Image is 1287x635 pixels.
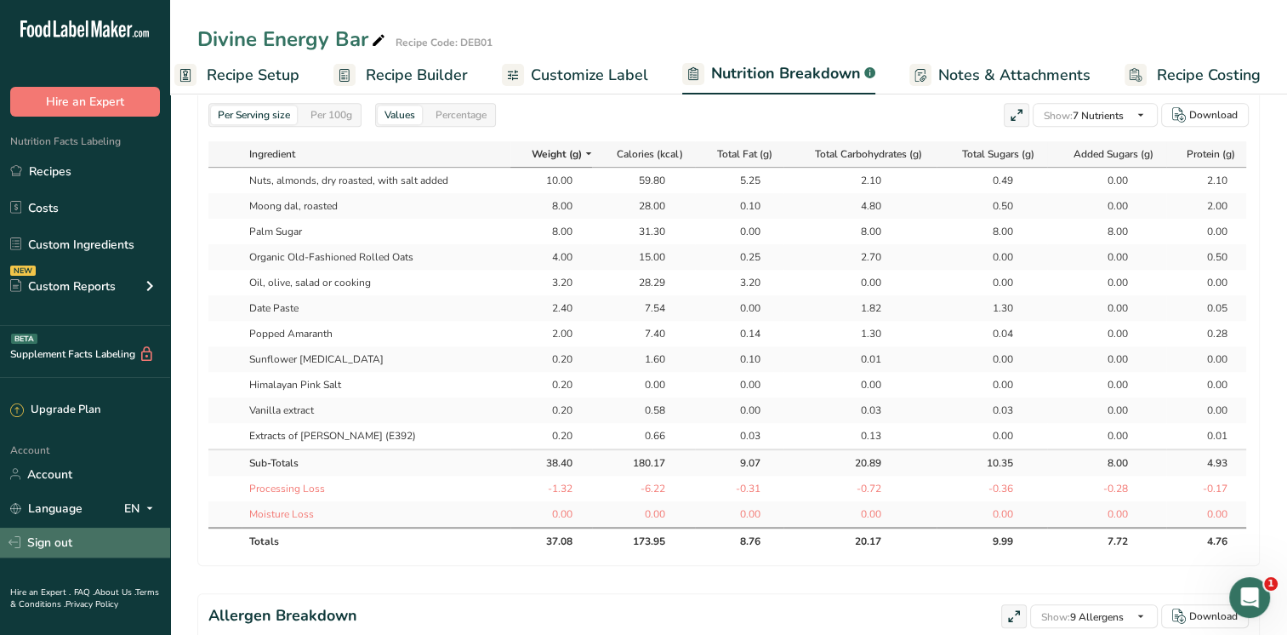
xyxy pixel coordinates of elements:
div: 2.10 [839,173,881,188]
div: -0.72 [839,481,881,496]
span: Protein (g) [1187,146,1235,162]
div: Divine Energy Bar [197,24,389,54]
span: Total Fat (g) [717,146,772,162]
div: Download [1189,107,1238,123]
div: 2.00 [530,326,572,341]
div: 0.00 [1085,275,1128,290]
a: Language [10,494,83,523]
div: 0.00 [1085,403,1128,418]
div: 0.20 [530,352,572,367]
div: Recipe Code: DEB01 [396,35,493,50]
div: 8.00 [1085,224,1128,239]
div: 0.05 [1185,300,1227,316]
div: 0.58 [623,403,665,418]
span: 9 Allergens [1041,610,1124,624]
div: 0.01 [839,352,881,367]
div: 0.00 [1085,326,1128,341]
div: 59.80 [623,173,665,188]
div: 38.40 [530,455,572,471]
div: -6.22 [623,481,665,496]
button: Download [1161,604,1249,628]
div: 0.66 [623,428,665,443]
div: 5.25 [718,173,760,188]
div: Values [378,106,422,124]
div: 0.28 [1185,326,1227,341]
div: 0.00 [971,506,1013,522]
span: Customize Label [531,64,648,87]
div: NEW [10,266,36,276]
div: -0.17 [1185,481,1227,496]
td: Moisture Loss [242,501,510,527]
div: 0.00 [1085,352,1128,367]
div: 2.70 [839,249,881,265]
span: Calories (kcal) [617,146,683,162]
div: 10.35 [971,455,1013,471]
div: 0.49 [971,173,1013,188]
span: 7 Nutrients [1044,109,1124,123]
span: Ingredient [249,146,295,162]
div: EN [124,498,160,518]
div: 9.99 [971,534,1013,549]
div: 0.00 [1085,300,1128,316]
div: 2.00 [1185,198,1227,214]
span: Show: [1041,610,1070,624]
td: Sunflower [MEDICAL_DATA] [242,346,510,372]
div: 180.17 [623,455,665,471]
div: 28.00 [623,198,665,214]
td: Popped Amaranth [242,321,510,346]
div: 1.60 [623,352,665,367]
div: -0.28 [1085,481,1128,496]
a: Recipe Builder [333,56,468,94]
button: Show:7 Nutrients [1033,103,1158,127]
div: 0.00 [1185,275,1227,290]
div: 0.00 [1185,506,1227,522]
td: Oil, olive, salad or cooking [242,270,510,295]
div: 10.00 [530,173,572,188]
td: Extracts of [PERSON_NAME] (E392) [242,423,510,449]
div: 0.25 [718,249,760,265]
div: 7.72 [1085,534,1128,549]
div: BETA [11,334,37,344]
div: 0.01 [1185,428,1227,443]
span: Total Carbohydrates (g) [815,146,922,162]
div: 0.00 [623,506,665,522]
a: Customize Label [502,56,648,94]
div: 20.17 [839,534,881,549]
td: Date Paste [242,295,510,321]
div: 0.00 [1085,198,1128,214]
div: 0.00 [971,428,1013,443]
div: Upgrade Plan [10,402,100,419]
div: 8.00 [839,224,881,239]
a: Privacy Policy [65,598,118,610]
div: 0.00 [1085,173,1128,188]
td: Nuts, almonds, dry roasted, with salt added [242,168,510,193]
div: 0.50 [1185,249,1227,265]
button: Hire an Expert [10,87,160,117]
h2: Allergen Breakdown [208,604,357,628]
div: 2.40 [530,300,572,316]
button: Show:9 Allergens [1030,604,1158,628]
a: Hire an Expert . [10,586,71,598]
div: 0.50 [971,198,1013,214]
div: 0.00 [971,275,1013,290]
span: 1 [1264,577,1278,591]
div: 0.00 [718,506,760,522]
div: 0.00 [1185,377,1227,392]
div: 0.00 [1185,224,1227,239]
td: Himalayan Pink Salt [242,372,510,398]
div: 1.30 [971,300,1013,316]
div: 0.00 [718,403,760,418]
div: 0.00 [1085,506,1128,522]
div: 8.00 [971,224,1013,239]
span: Recipe Builder [366,64,468,87]
div: 37.08 [530,534,572,549]
td: Palm Sugar [242,219,510,244]
div: 0.00 [718,224,760,239]
a: Notes & Attachments [909,56,1091,94]
div: 0.03 [718,428,760,443]
td: Processing Loss [242,476,510,501]
div: 0.00 [839,377,881,392]
div: 4.00 [530,249,572,265]
a: About Us . [94,586,135,598]
div: 4.80 [839,198,881,214]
